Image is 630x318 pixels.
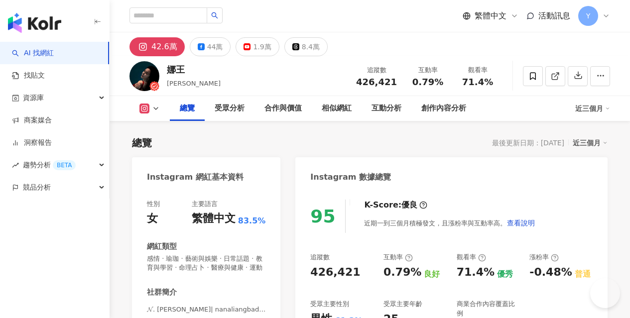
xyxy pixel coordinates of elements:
[310,300,349,309] div: 受眾主要性別
[264,103,302,114] div: 合作與價值
[310,206,335,226] div: 95
[457,253,486,262] div: 觀看率
[310,172,391,183] div: Instagram 數據總覽
[383,300,422,309] div: 受眾主要年齡
[575,269,591,280] div: 普通
[475,10,506,21] span: 繁體中文
[12,71,45,81] a: 找貼文
[506,213,535,233] button: 查看說明
[238,215,266,226] span: 83.5%
[573,136,608,149] div: 近三個月
[167,80,221,87] span: [PERSON_NAME]
[129,61,159,91] img: KOL Avatar
[409,65,447,75] div: 互動率
[147,287,177,298] div: 社群簡介
[211,12,218,19] span: search
[364,213,535,233] div: 近期一到三個月積極發文，且漲粉率與互動率高。
[322,103,352,114] div: 相似網紅
[12,138,52,148] a: 洞察報告
[424,269,440,280] div: 良好
[253,40,271,54] div: 1.9萬
[147,241,177,252] div: 網紅類型
[192,211,236,226] div: 繁體中文
[590,278,620,308] iframe: Help Scout Beacon - Open
[575,101,610,116] div: 近三個月
[401,200,417,211] div: 優良
[383,253,413,262] div: 互動率
[459,65,497,75] div: 觀看率
[364,200,427,211] div: K-Score :
[151,40,177,54] div: 42.6萬
[23,154,76,176] span: 趨勢分析
[53,160,76,170] div: BETA
[497,269,513,280] div: 優秀
[23,87,44,109] span: 資源庫
[215,103,245,114] div: 受眾分析
[284,37,328,56] button: 8.4萬
[356,77,397,87] span: 426,421
[457,265,495,280] div: 71.4%
[147,200,160,209] div: 性別
[207,40,223,54] div: 44萬
[147,172,244,183] div: Instagram 網紅基本資料
[302,40,320,54] div: 8.4萬
[132,136,152,150] div: 總覽
[23,176,51,199] span: 競品分析
[356,65,397,75] div: 追蹤數
[383,265,421,280] div: 0.79%
[147,254,265,272] span: 感情 · 瑜珈 · 藝術與娛樂 · 日常話題 · 教育與學習 · 命理占卜 · 醫療與健康 · 運動
[192,200,218,209] div: 主要語言
[167,63,221,76] div: 娜王
[538,11,570,20] span: 活動訊息
[147,305,265,314] span: 𝓝. [PERSON_NAME]| nanaliangbadgal
[180,103,195,114] div: 總覽
[129,37,185,56] button: 42.6萬
[372,103,401,114] div: 互動分析
[12,48,54,58] a: searchAI 找網紅
[462,77,493,87] span: 71.4%
[310,253,330,262] div: 追蹤數
[507,219,535,227] span: 查看說明
[529,253,559,262] div: 漲粉率
[421,103,466,114] div: 創作內容分析
[492,139,564,147] div: 最後更新日期：[DATE]
[236,37,279,56] button: 1.9萬
[412,77,443,87] span: 0.79%
[12,115,52,125] a: 商案媒合
[8,13,61,33] img: logo
[12,162,19,169] span: rise
[147,211,158,226] div: 女
[529,265,572,280] div: -0.48%
[190,37,231,56] button: 44萬
[586,10,591,21] span: Y
[457,300,520,318] div: 商業合作內容覆蓋比例
[310,265,360,280] div: 426,421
